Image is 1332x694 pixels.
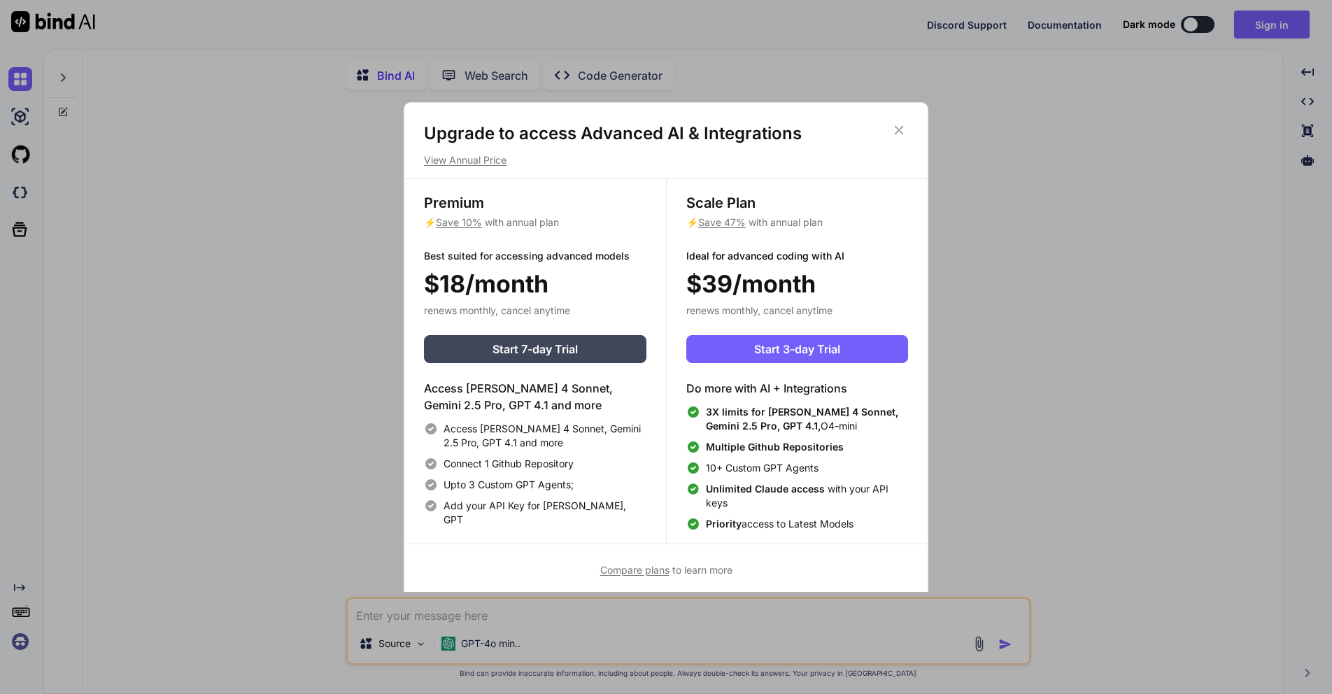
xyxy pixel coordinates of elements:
[424,266,548,302] span: $18/month
[424,249,646,263] p: Best suited for accessing advanced models
[706,441,844,453] span: Multiple Github Repositories
[424,215,646,229] p: ⚡ with annual plan
[698,216,746,228] span: Save 47%
[686,193,908,213] h3: Scale Plan
[444,457,574,471] span: Connect 1 Github Repository
[686,335,908,363] button: Start 3-day Trial
[444,499,646,527] span: Add your API Key for [PERSON_NAME], GPT
[686,249,908,263] p: Ideal for advanced coding with AI
[706,405,908,433] span: O4-mini
[706,517,853,531] span: access to Latest Models
[686,266,816,302] span: $39/month
[493,341,578,357] span: Start 7-day Trial
[424,335,646,363] button: Start 7-day Trial
[600,564,732,576] span: to learn more
[706,483,828,495] span: Unlimited Claude access
[424,122,908,145] h1: Upgrade to access Advanced AI & Integrations
[686,380,908,397] h4: Do more with AI + Integrations
[706,461,819,475] span: 10+ Custom GPT Agents
[436,216,482,228] span: Save 10%
[686,215,908,229] p: ⚡ with annual plan
[600,564,669,576] span: Compare plans
[706,482,908,510] span: with your API keys
[754,341,840,357] span: Start 3-day Trial
[424,153,908,167] p: View Annual Price
[706,518,742,530] span: Priority
[424,380,646,413] h4: Access [PERSON_NAME] 4 Sonnet, Gemini 2.5 Pro, GPT 4.1 and more
[686,304,832,316] span: renews monthly, cancel anytime
[444,478,574,492] span: Upto 3 Custom GPT Agents;
[424,304,570,316] span: renews monthly, cancel anytime
[706,406,898,432] span: 3X limits for [PERSON_NAME] 4 Sonnet, Gemini 2.5 Pro, GPT 4.1,
[444,422,646,450] span: Access [PERSON_NAME] 4 Sonnet, Gemini 2.5 Pro, GPT 4.1 and more
[424,193,646,213] h3: Premium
